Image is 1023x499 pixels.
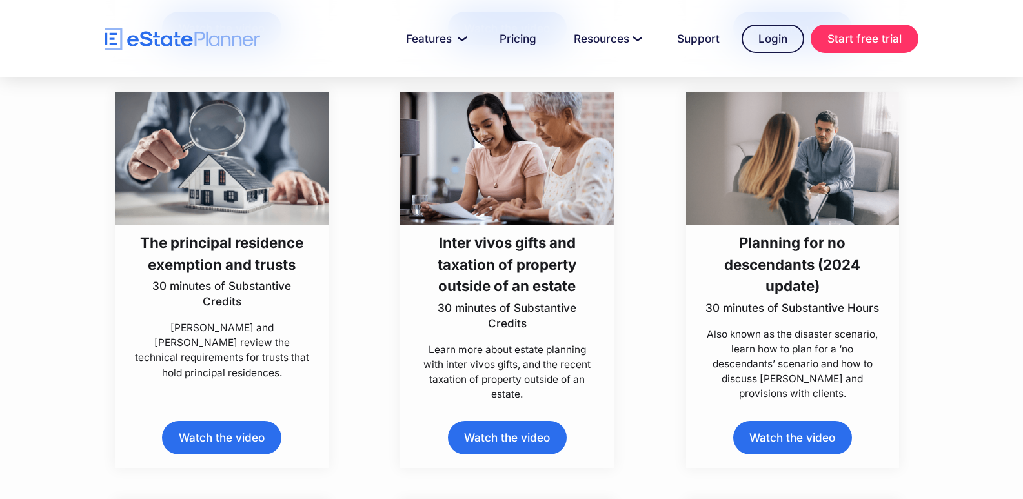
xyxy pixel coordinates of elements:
a: Login [742,25,804,53]
p: Learn more about estate planning with inter vivos gifts, and the recent taxation of property outs... [418,342,596,402]
p: 30 minutes of Substantive Credits [133,278,311,309]
a: Features [390,26,478,52]
p: 30 minutes of Substantive Hours [704,300,882,316]
a: Planning for no descendants (2024 update)30 minutes of Substantive HoursAlso known as the disaste... [686,92,900,401]
p: [PERSON_NAME] and [PERSON_NAME] review the technical requirements for trusts that hold principal ... [133,320,311,380]
a: The principal residence exemption and trusts30 minutes of Substantive Credits[PERSON_NAME] and [P... [115,92,329,380]
a: Watch the video [448,421,567,454]
a: Inter vivos gifts and taxation of property outside of an estate30 minutes of Substantive CreditsL... [400,92,614,402]
a: Watch the video [162,421,281,454]
a: home [105,28,260,50]
p: Also known as the disaster scenario, learn how to plan for a ‘no descendants’ scenario and how to... [704,327,882,402]
a: Watch the video [733,421,852,454]
p: 30 minutes of Substantive Credits [418,300,596,331]
h3: Inter vivos gifts and taxation of property outside of an estate [418,232,596,296]
a: Pricing [484,26,552,52]
a: Support [662,26,735,52]
a: Start free trial [811,25,918,53]
h3: Planning for no descendants (2024 update) [704,232,882,296]
h3: The principal residence exemption and trusts [133,232,311,275]
a: Resources [558,26,655,52]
